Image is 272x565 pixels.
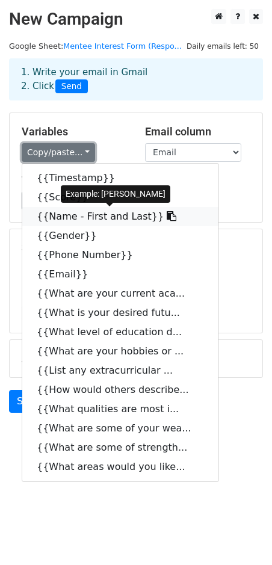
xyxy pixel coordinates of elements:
a: {{How would others describe... [22,380,218,400]
a: {{What are some of your wea... [22,419,218,438]
div: 1. Write your email in Gmail 2. Click [12,66,260,93]
a: Send [9,390,49,413]
div: Example: [PERSON_NAME] [61,185,170,203]
a: {{Email}} [22,265,218,284]
a: {{List any extracurricular ... [22,361,218,380]
h5: Variables [22,125,127,138]
h2: New Campaign [9,9,263,29]
a: {{Phone Number}} [22,245,218,265]
a: Mentee Interest Form (Respo... [63,42,182,51]
a: {{What level of education d... [22,323,218,342]
a: {{What qualities are most i... [22,400,218,419]
a: {{Name - First and Last}} [22,207,218,226]
a: {{Timestamp}} [22,168,218,188]
a: Copy/paste... [22,143,95,162]
a: {{What is your desired futu... [22,303,218,323]
a: Daily emails left: 50 [182,42,263,51]
span: Send [55,79,88,94]
a: {{What are some of strength... [22,438,218,457]
iframe: Chat Widget [212,507,272,565]
a: {{What are your hobbies or ... [22,342,218,361]
span: Daily emails left: 50 [182,40,263,53]
a: {{Gender}} [22,226,218,245]
h5: Email column [145,125,250,138]
small: Google Sheet: [9,42,182,51]
a: {{What are your current aca... [22,284,218,303]
a: {{Score}} [22,188,218,207]
a: {{What areas would you like... [22,457,218,477]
